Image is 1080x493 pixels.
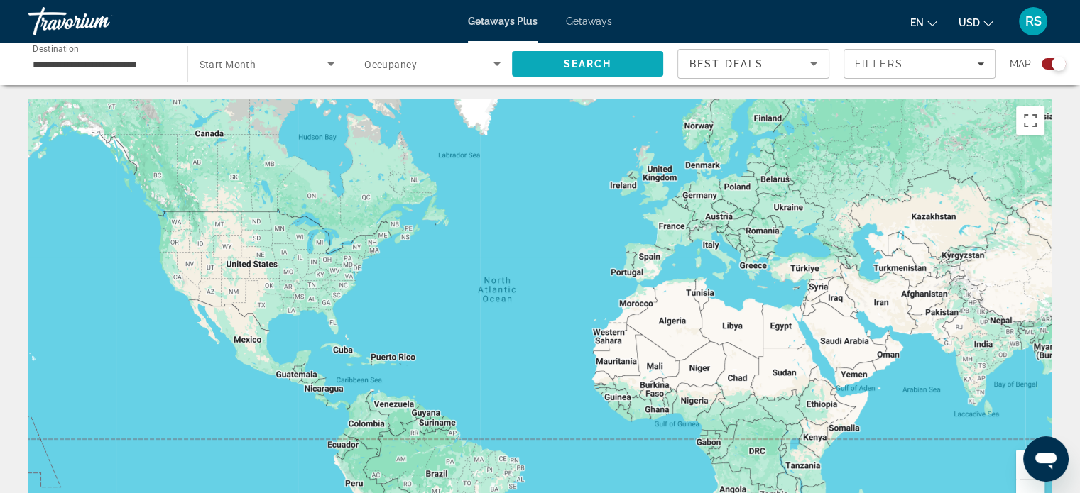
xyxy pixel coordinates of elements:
[1023,436,1069,482] iframe: Button to launch messaging window
[33,43,79,53] span: Destination
[364,59,417,70] span: Occupancy
[1016,450,1044,479] button: Zoom in
[1025,14,1042,28] span: RS
[200,59,256,70] span: Start Month
[1010,54,1031,74] span: Map
[1016,106,1044,135] button: Toggle fullscreen view
[468,16,538,27] a: Getaways Plus
[566,16,612,27] a: Getaways
[512,51,664,77] button: Search
[959,17,980,28] span: USD
[844,49,996,79] button: Filters
[33,56,169,73] input: Select destination
[689,58,763,70] span: Best Deals
[1015,6,1052,36] button: User Menu
[563,58,611,70] span: Search
[28,3,170,40] a: Travorium
[910,17,924,28] span: en
[855,58,903,70] span: Filters
[689,55,817,72] mat-select: Sort by
[910,12,937,33] button: Change language
[959,12,993,33] button: Change currency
